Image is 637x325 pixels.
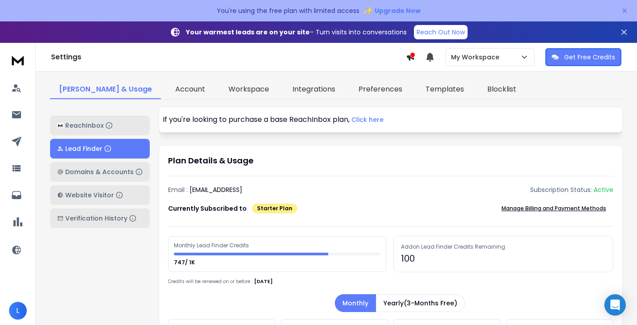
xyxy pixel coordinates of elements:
[363,4,373,17] span: ✨
[252,204,297,213] div: Starter Plan
[163,111,619,129] div: If you're looking to purchase a base ReachInbox plan,
[530,185,592,194] p: Subscription Status:
[594,185,613,194] div: Active
[168,154,613,167] h1: Plan Details & Usage
[376,294,465,312] button: Yearly(3-Months Free)
[564,53,615,62] p: Get Free Credits
[451,53,503,62] p: My Workspace
[217,6,359,15] p: You're using the free plan with limited access
[50,185,150,205] button: Website Visitor
[417,28,465,37] p: Reach Out Now
[414,25,468,39] a: Reach Out Now
[57,123,63,129] img: logo
[190,185,242,194] p: [EMAIL_ADDRESS]
[9,302,27,320] button: L
[494,200,613,217] button: Manage Billing and Payment Methods
[50,208,150,228] button: Verification History
[254,278,273,285] p: [DATE]
[283,80,344,99] a: Integrations
[335,294,376,312] button: Monthly
[604,294,626,316] div: Open Intercom Messenger
[401,243,606,250] h3: Addon Lead Finder Credits Remaining
[363,2,421,20] button: ✨Upgrade Now
[9,52,27,68] img: logo
[50,80,161,99] a: [PERSON_NAME] & Usage
[545,48,621,66] button: Get Free Credits
[375,6,421,15] span: Upgrade Now
[417,80,473,99] a: Templates
[51,52,406,62] h1: Settings
[174,242,250,249] div: Monthly Lead Finder Credits
[186,28,310,37] strong: Your warmest leads are on your site
[351,111,384,129] button: Click here
[174,259,196,266] p: 747/ 1K
[502,205,606,212] p: Manage Billing and Payment Methods
[219,80,278,99] a: Workspace
[50,116,150,135] button: ReachInbox
[478,80,525,99] a: Blocklist
[168,204,247,213] p: Currently Subscribed to
[168,278,253,285] p: Credits will be renewed on or before :
[168,185,188,194] p: Email :
[50,162,150,182] button: Domains & Accounts
[401,252,606,265] p: 100
[166,80,214,99] a: Account
[50,139,150,158] button: Lead Finder
[186,28,407,37] p: – Turn visits into conversations
[350,80,411,99] a: Preferences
